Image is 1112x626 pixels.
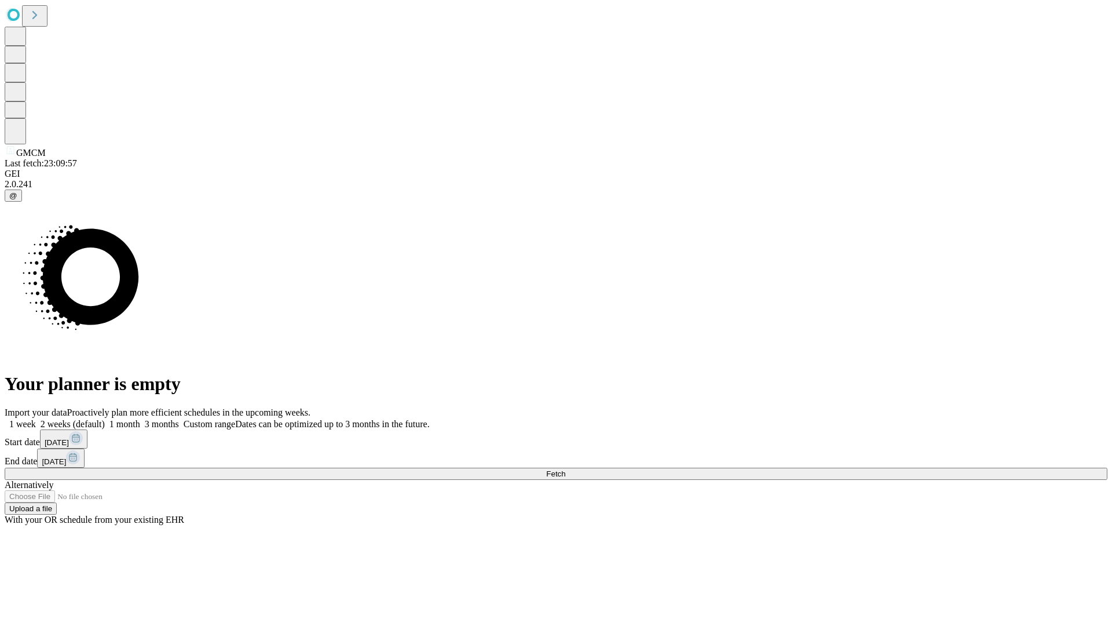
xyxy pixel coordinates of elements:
[9,191,17,200] span: @
[145,419,179,429] span: 3 months
[235,419,429,429] span: Dates can be optimized up to 3 months in the future.
[546,469,565,478] span: Fetch
[184,419,235,429] span: Custom range
[5,449,1107,468] div: End date
[41,419,105,429] span: 2 weeks (default)
[5,190,22,202] button: @
[5,503,57,515] button: Upload a file
[42,457,66,466] span: [DATE]
[5,480,53,490] span: Alternatively
[16,148,46,158] span: GMCM
[67,407,310,417] span: Proactively plan more efficient schedules in the upcoming weeks.
[5,515,184,525] span: With your OR schedule from your existing EHR
[5,430,1107,449] div: Start date
[5,407,67,417] span: Import your data
[5,179,1107,190] div: 2.0.241
[9,419,36,429] span: 1 week
[37,449,85,468] button: [DATE]
[5,169,1107,179] div: GEI
[5,373,1107,395] h1: Your planner is empty
[40,430,87,449] button: [DATE]
[109,419,140,429] span: 1 month
[5,158,77,168] span: Last fetch: 23:09:57
[45,438,69,447] span: [DATE]
[5,468,1107,480] button: Fetch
